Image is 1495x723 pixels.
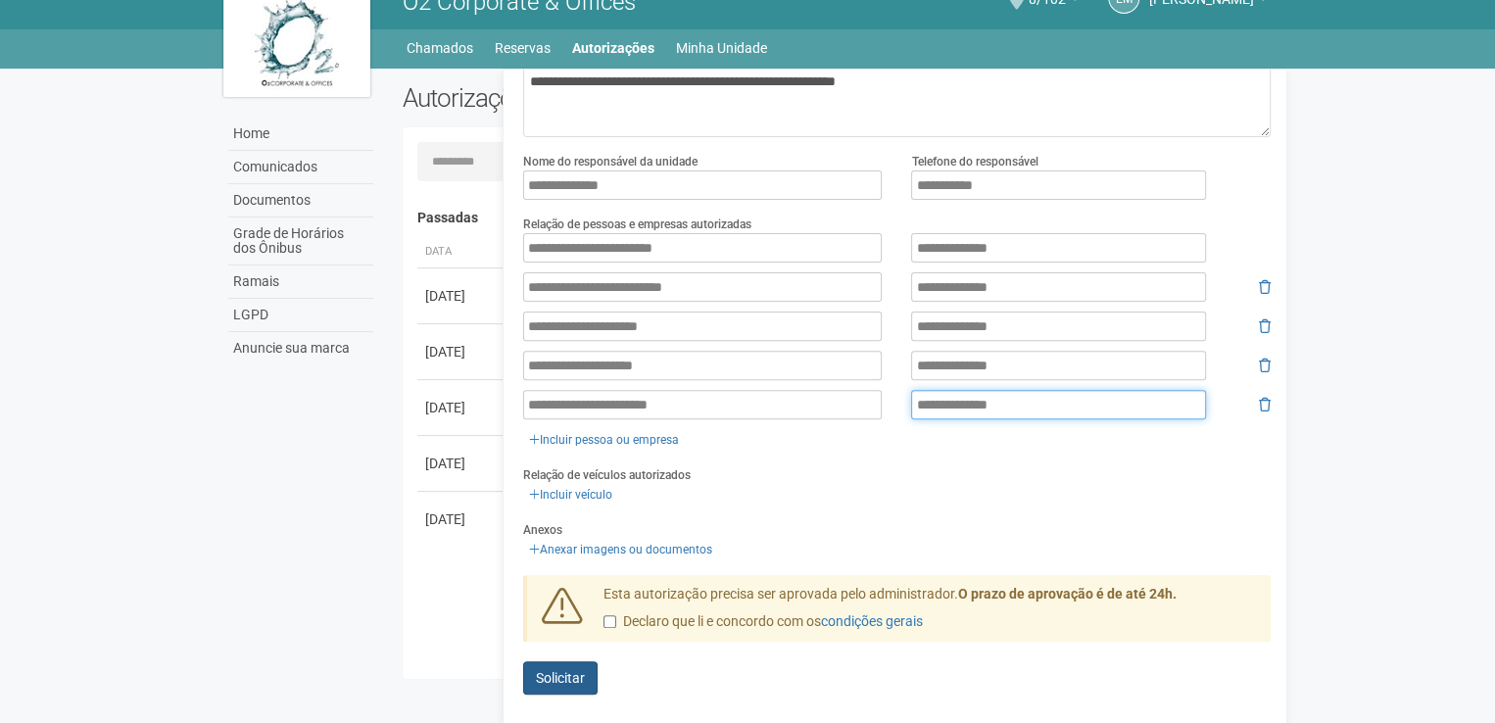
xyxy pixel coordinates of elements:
[523,216,751,233] label: Relação de pessoas e empresas autorizadas
[958,586,1177,602] strong: O prazo de aprovação é de até 24h.
[523,429,685,451] a: Incluir pessoa ou empresa
[1259,319,1271,333] i: Remover
[228,299,373,332] a: LGPD
[425,454,498,473] div: [DATE]
[407,34,473,62] a: Chamados
[228,217,373,265] a: Grade de Horários dos Ônibus
[425,398,498,417] div: [DATE]
[536,670,585,686] span: Solicitar
[228,151,373,184] a: Comunicados
[417,236,506,268] th: Data
[403,83,822,113] h2: Autorizações
[1259,359,1271,372] i: Remover
[228,265,373,299] a: Ramais
[425,342,498,361] div: [DATE]
[495,34,551,62] a: Reservas
[1259,280,1271,294] i: Remover
[425,509,498,529] div: [DATE]
[589,585,1271,642] div: Esta autorização precisa ser aprovada pelo administrador.
[676,34,767,62] a: Minha Unidade
[523,539,718,560] a: Anexar imagens ou documentos
[523,153,698,170] label: Nome do responsável da unidade
[603,615,616,628] input: Declaro que li e concordo com oscondições gerais
[228,118,373,151] a: Home
[523,521,562,539] label: Anexos
[572,34,654,62] a: Autorizações
[821,613,923,629] a: condições gerais
[228,332,373,364] a: Anuncie sua marca
[523,466,691,484] label: Relação de veículos autorizados
[523,484,618,506] a: Incluir veículo
[228,184,373,217] a: Documentos
[603,612,923,632] label: Declaro que li e concordo com os
[1259,398,1271,411] i: Remover
[523,661,598,695] button: Solicitar
[417,211,1257,225] h4: Passadas
[425,286,498,306] div: [DATE]
[911,153,1037,170] label: Telefone do responsável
